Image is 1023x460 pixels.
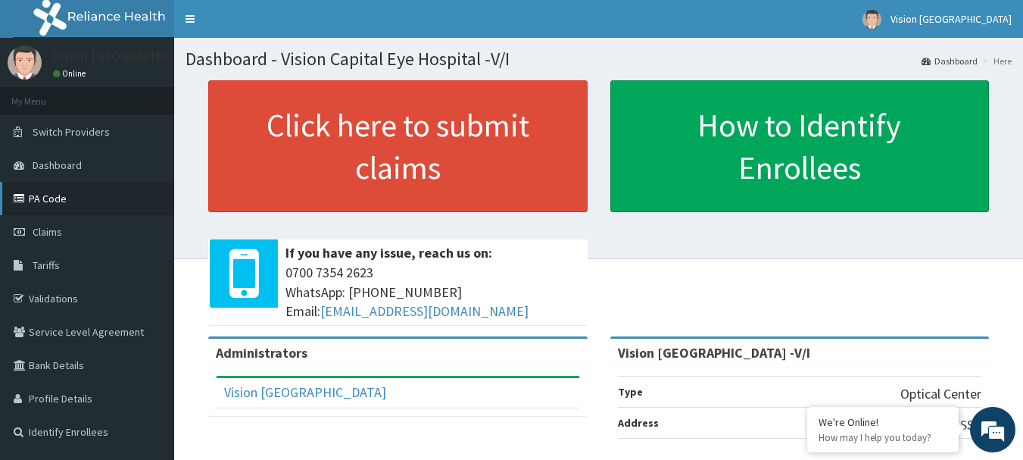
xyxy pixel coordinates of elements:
strong: Vision [GEOGRAPHIC_DATA] -V/I [618,344,810,361]
span: 0700 7354 2623 WhatsApp: [PHONE_NUMBER] Email: [285,263,580,321]
b: Type [618,385,643,399]
div: Chat with us now [79,85,254,105]
span: We're online! [88,135,209,288]
span: Switch Providers [33,125,110,139]
li: Here [979,55,1012,67]
p: How may I help you today? [819,431,947,444]
b: Address [618,416,659,430]
span: Dashboard [33,158,82,172]
a: Click here to submit claims [208,80,588,212]
b: If you have any issue, reach us on: [285,244,492,261]
span: Vision [GEOGRAPHIC_DATA] [890,12,1012,26]
div: Minimize live chat window [248,8,285,44]
textarea: Type your message and hit 'Enter' [8,302,288,355]
img: d_794563401_company_1708531726252_794563401 [28,76,61,114]
a: How to Identify Enrollees [610,80,990,212]
h1: Dashboard - Vision Capital Eye Hospital -V/I [186,49,1012,69]
div: We're Online! [819,415,947,429]
p: Vision [GEOGRAPHIC_DATA] [53,49,216,63]
img: User Image [862,10,881,29]
a: Online [53,68,89,79]
span: Claims [33,225,62,239]
p: Optical Center [900,384,981,404]
a: Dashboard [922,55,978,67]
b: Administrators [216,344,307,361]
span: Tariffs [33,258,60,272]
a: [EMAIL_ADDRESS][DOMAIN_NAME] [320,302,529,320]
a: Vision [GEOGRAPHIC_DATA] [224,383,386,401]
img: User Image [8,45,42,80]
